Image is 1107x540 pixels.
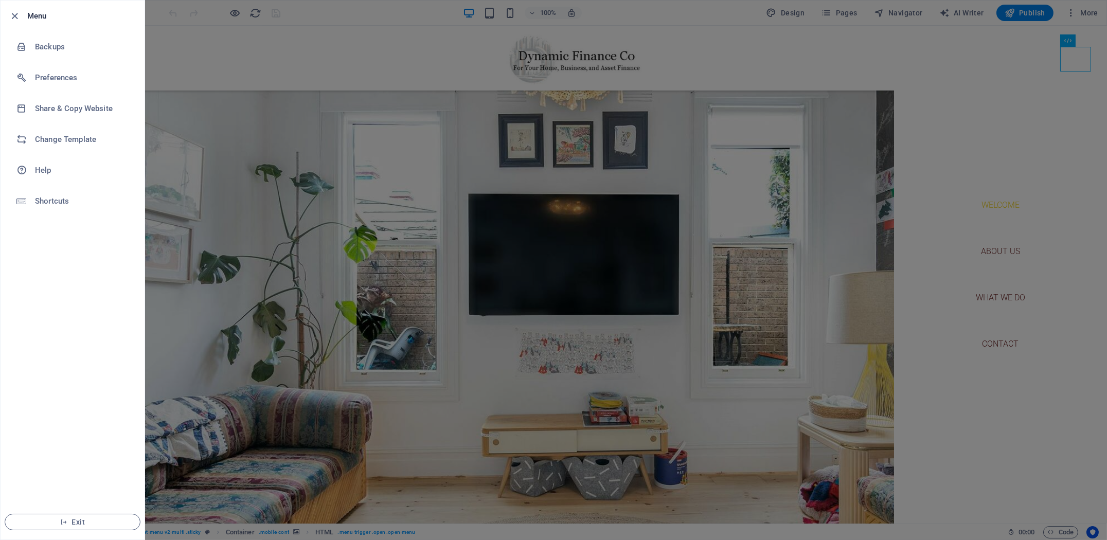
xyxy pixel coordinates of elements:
[1,155,145,186] a: Help
[13,518,132,526] span: Exit
[27,10,136,22] h6: Menu
[5,514,140,530] button: Exit
[35,41,130,53] h6: Backups
[35,133,130,146] h6: Change Template
[35,71,130,84] h6: Preferences
[35,164,130,176] h6: Help
[35,195,130,207] h6: Shortcuts
[35,102,130,115] h6: Share & Copy Website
